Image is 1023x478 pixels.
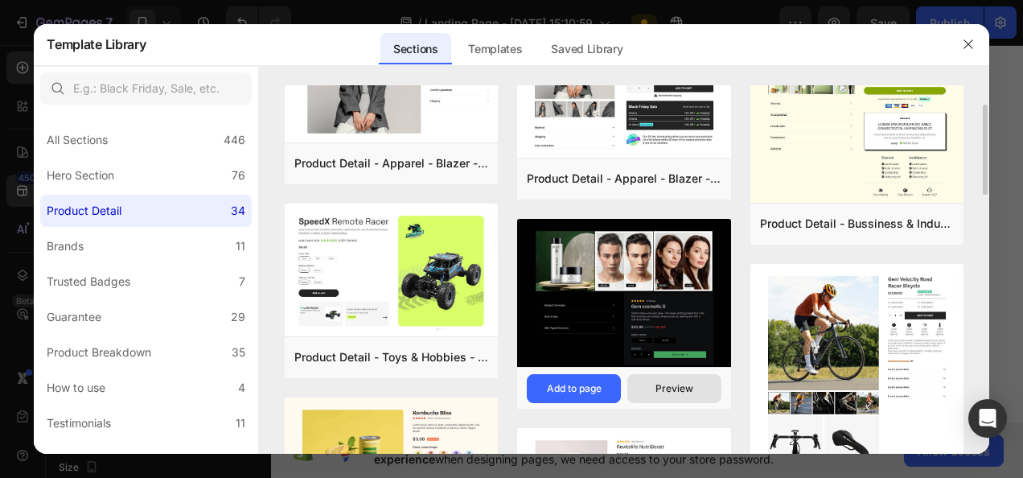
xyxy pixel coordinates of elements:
div: Product Detail - Bussiness & Industry - Toaster - Style 33 [760,214,954,233]
div: 11 [236,237,245,256]
div: Product Detail [47,201,121,220]
div: 4 [238,378,245,398]
img: pr12.png [517,219,730,370]
div: Open Intercom Messenger [968,399,1007,438]
div: 7 [239,272,245,291]
div: Product Breakdown [47,343,151,362]
div: Drop element here [117,24,203,37]
p: Create Theme Section [79,158,182,172]
div: Product Detail - Apparel - Blazer - Style 11 [527,169,721,188]
div: All Sections [47,130,108,150]
div: Product Detail - Toys & Hobbies - RC Car - Style 30 [294,348,488,367]
h2: Template Library [47,23,146,65]
div: How to use [47,378,105,398]
div: Preview [655,381,693,396]
div: Product Detail - Apparel - Blazer - Style 14 [294,154,488,173]
div: Drop element here [117,348,203,361]
div: Brands [47,237,84,256]
div: 76 [232,166,245,185]
button: Preview [627,374,721,403]
div: 34 [231,201,245,220]
div: Templates [455,33,535,65]
div: 24 [231,449,245,468]
button: Add to page [527,374,621,403]
div: Hero Section [47,166,114,185]
div: Add to page [547,381,602,396]
i: Science. Technology. Skin. [18,225,281,280]
div: Saved Library [538,33,635,65]
img: pd33.png [750,5,963,206]
button: AI Content [192,155,250,175]
div: Compare [47,449,95,468]
div: 35 [232,343,245,362]
div: Sections [380,33,450,65]
img: pd30.png [285,204,498,340]
div: Trusted Badges [47,272,130,291]
input: E.g.: Black Friday, Sale, etc. [40,72,252,105]
div: Testimonials [47,414,111,433]
div: Guarantee [47,307,101,327]
div: 11 [236,414,245,433]
div: 29 [231,307,245,327]
div: 446 [224,130,245,150]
